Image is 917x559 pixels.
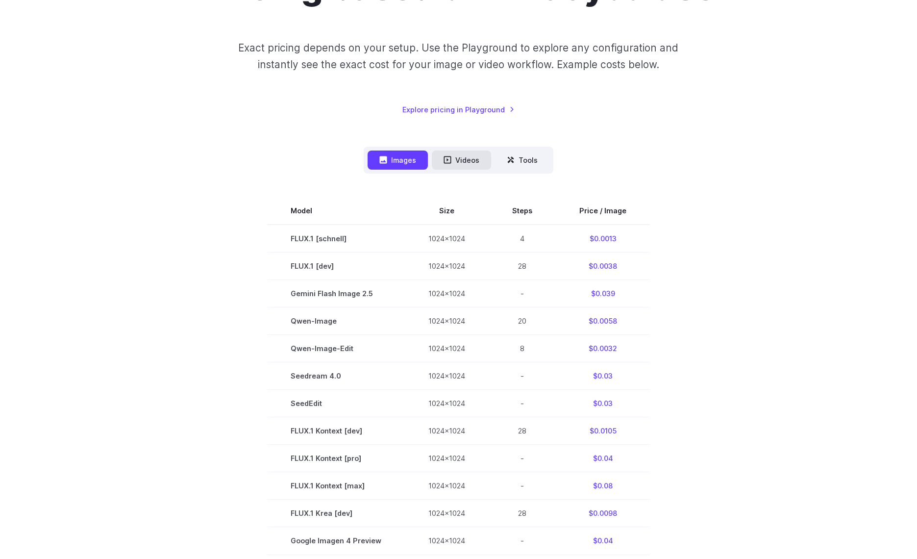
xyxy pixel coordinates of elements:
[556,527,650,555] td: $0.04
[291,288,381,299] span: Gemini Flash Image 2.5
[556,500,650,527] td: $0.0098
[556,417,650,445] td: $0.0105
[405,225,489,253] td: 1024x1024
[405,500,489,527] td: 1024x1024
[405,362,489,390] td: 1024x1024
[489,527,556,555] td: -
[267,472,405,500] td: FLUX.1 Kontext [max]
[489,253,556,280] td: 28
[368,151,428,170] button: Images
[267,445,405,472] td: FLUX.1 Kontext [pro]
[489,362,556,390] td: -
[489,280,556,307] td: -
[405,253,489,280] td: 1024x1024
[405,472,489,500] td: 1024x1024
[267,527,405,555] td: Google Imagen 4 Preview
[489,335,556,362] td: 8
[556,472,650,500] td: $0.08
[267,335,405,362] td: Qwen-Image-Edit
[220,40,697,73] p: Exact pricing depends on your setup. Use the Playground to explore any configuration and instantl...
[267,500,405,527] td: FLUX.1 Krea [dev]
[556,197,650,225] th: Price / Image
[405,417,489,445] td: 1024x1024
[489,500,556,527] td: 28
[489,417,556,445] td: 28
[489,445,556,472] td: -
[405,197,489,225] th: Size
[489,390,556,417] td: -
[267,362,405,390] td: Seedream 4.0
[432,151,491,170] button: Videos
[267,390,405,417] td: SeedEdit
[556,335,650,362] td: $0.0032
[556,445,650,472] td: $0.04
[556,253,650,280] td: $0.0038
[556,362,650,390] td: $0.03
[556,390,650,417] td: $0.03
[402,104,515,115] a: Explore pricing in Playground
[489,197,556,225] th: Steps
[489,225,556,253] td: 4
[489,472,556,500] td: -
[405,390,489,417] td: 1024x1024
[405,335,489,362] td: 1024x1024
[267,253,405,280] td: FLUX.1 [dev]
[267,197,405,225] th: Model
[495,151,549,170] button: Tools
[267,225,405,253] td: FLUX.1 [schnell]
[405,445,489,472] td: 1024x1024
[267,307,405,335] td: Qwen-Image
[556,225,650,253] td: $0.0013
[556,280,650,307] td: $0.039
[405,527,489,555] td: 1024x1024
[405,307,489,335] td: 1024x1024
[556,307,650,335] td: $0.0058
[267,417,405,445] td: FLUX.1 Kontext [dev]
[405,280,489,307] td: 1024x1024
[489,307,556,335] td: 20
